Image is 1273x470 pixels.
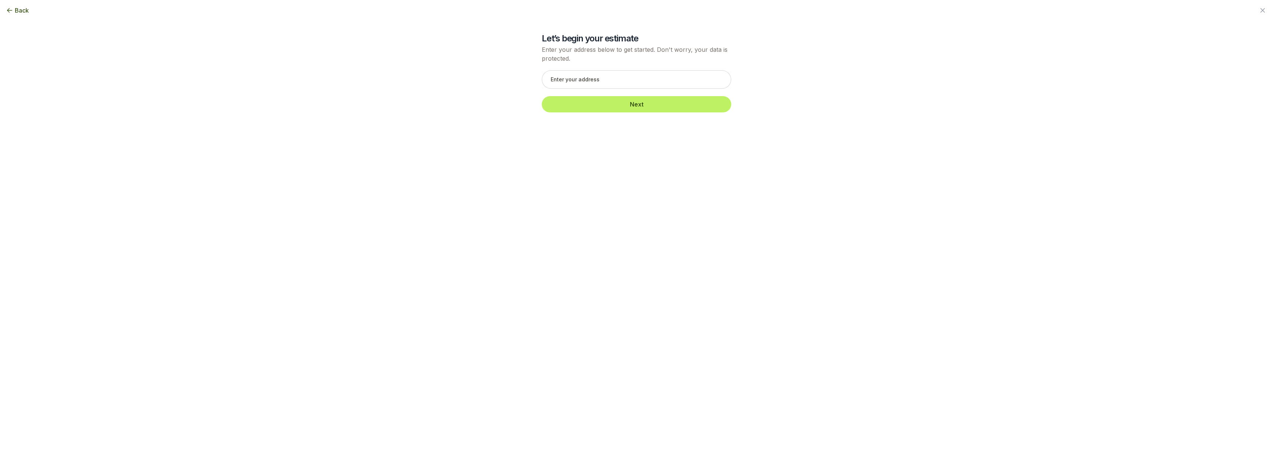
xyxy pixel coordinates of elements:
button: Next [542,96,731,112]
h2: Let’s begin your estimate [542,33,731,44]
input: Enter your address [542,70,731,89]
button: Back [6,6,29,15]
span: Back [15,6,29,15]
p: Enter your address below to get started. Don't worry, your data is protected. [542,45,731,63]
